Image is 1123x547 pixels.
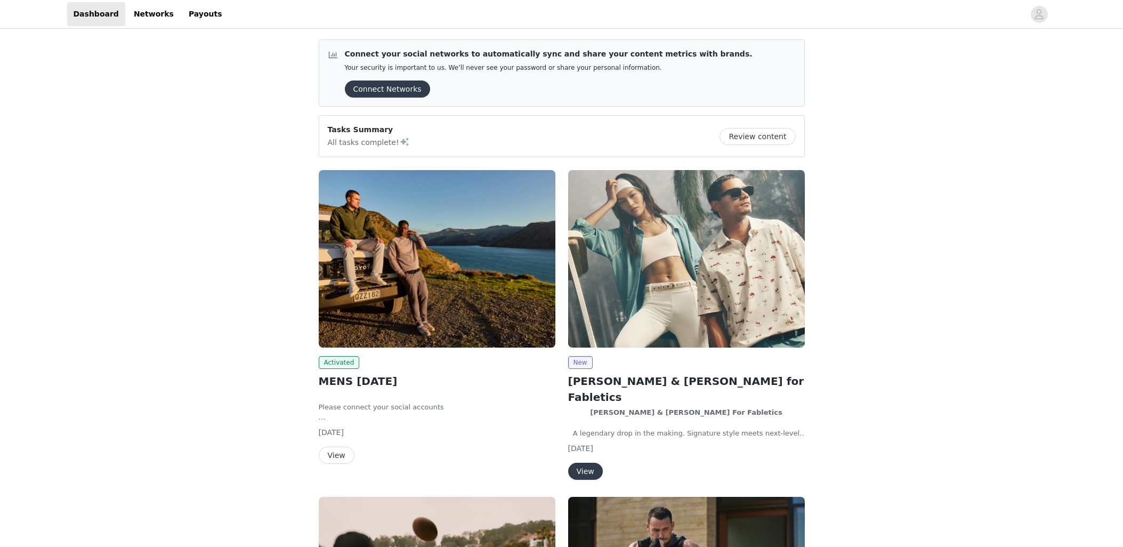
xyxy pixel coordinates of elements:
[319,170,555,348] img: Fabletics
[127,2,180,26] a: Networks
[568,428,805,439] p: A legendary drop in the making. Signature style meets next-level comfort, from the best names in ...
[328,135,410,148] p: All tasks complete!
[319,402,555,413] li: Please connect your social accounts
[568,373,805,405] h2: [PERSON_NAME] & [PERSON_NAME] for Fabletics
[319,373,555,389] h2: MENS [DATE]
[568,444,593,453] span: [DATE]
[319,356,360,369] span: Activated
[182,2,229,26] a: Payouts
[345,64,753,72] p: Your security is important to us. We’ll never see your password or share your personal information.
[568,463,603,480] button: View
[319,428,344,437] span: [DATE]
[319,447,354,464] button: View
[345,81,430,98] button: Connect Networks
[568,468,603,476] a: View
[328,124,410,135] p: Tasks Summary
[1034,6,1044,23] div: avatar
[568,170,805,348] img: Fabletics
[590,408,782,416] strong: [PERSON_NAME] & [PERSON_NAME] For Fabletics
[568,356,593,369] span: New
[319,452,354,460] a: View
[720,128,795,145] button: Review content
[67,2,125,26] a: Dashboard
[345,49,753,60] p: Connect your social networks to automatically sync and share your content metrics with brands.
